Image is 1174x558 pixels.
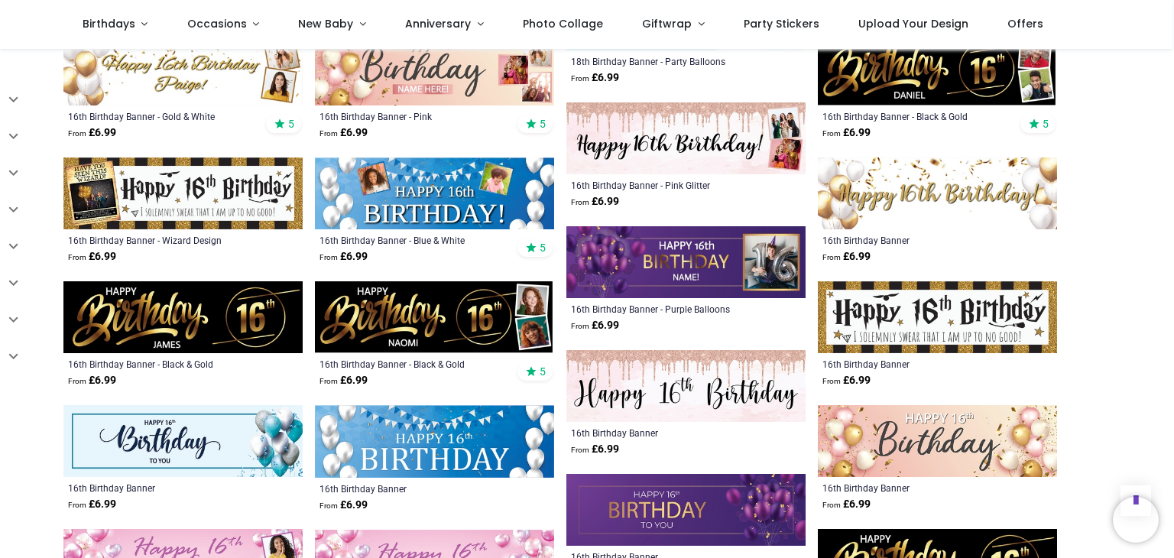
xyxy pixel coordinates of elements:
[818,34,1057,105] img: Personalised Happy 16th Birthday Banner - Black & Gold - Custom Name & 2 Photo Upload
[571,446,589,454] span: From
[822,129,841,138] span: From
[1043,117,1049,131] span: 5
[566,102,806,174] img: Personalised Happy 16th Birthday Banner - Pink Glitter - 2 Photo Upload
[315,157,554,229] img: Personalised Happy 16th Birthday Banner - Blue & White - 2 Photo Upload
[571,303,755,315] a: 16th Birthday Banner - Purple Balloons
[571,74,589,83] span: From
[540,365,546,378] span: 5
[566,474,806,546] img: Happy 16th Birthday Banner - Purple Balloons
[319,482,504,495] a: 16th Birthday Banner
[68,234,252,246] a: 16th Birthday Banner - Wizard Design
[63,34,303,105] img: Personalised Happy 16th Birthday Banner - Gold & White Balloons - 2 Photo Upload
[566,226,806,298] img: Personalised Happy 16th Birthday Banner - Purple Balloons - Custom Name & 1 Photo Upload
[858,16,968,31] span: Upload Your Design
[315,34,554,105] img: Personalised Happy 16th Birthday Banner - Pink - Custom Name & 3 Photo Upload
[571,442,619,457] strong: £ 6.99
[822,234,1007,246] a: 16th Birthday Banner
[315,281,554,353] img: Personalised Happy 16th Birthday Banner - Black & Gold - 2 Photo Upload
[319,498,368,513] strong: £ 6.99
[540,117,546,131] span: 5
[818,405,1057,477] img: Happy 16th Birthday Banner - Pink & Gold Balloons
[822,110,1007,122] a: 16th Birthday Banner - Black & Gold
[822,501,841,509] span: From
[540,241,546,255] span: 5
[319,253,338,261] span: From
[822,497,871,512] strong: £ 6.99
[319,373,368,388] strong: £ 6.99
[68,253,86,261] span: From
[571,322,589,330] span: From
[319,125,368,141] strong: £ 6.99
[571,70,619,86] strong: £ 6.99
[298,16,353,31] span: New Baby
[68,377,86,385] span: From
[822,482,1007,494] a: 16th Birthday Banner
[319,234,504,246] a: 16th Birthday Banner - Blue & White
[68,129,86,138] span: From
[822,358,1007,370] a: 16th Birthday Banner
[571,318,619,333] strong: £ 6.99
[822,253,841,261] span: From
[744,16,819,31] span: Party Stickers
[571,194,619,209] strong: £ 6.99
[571,198,589,206] span: From
[315,405,554,478] img: Happy 16th Birthday Banner - Blue & White
[319,110,504,122] a: 16th Birthday Banner - Pink
[83,16,135,31] span: Birthdays
[63,405,303,477] img: Happy 16th Birthday Banner - Blue White Balloons
[319,501,338,510] span: From
[68,497,116,512] strong: £ 6.99
[571,427,755,439] a: 16th Birthday Banner
[822,373,871,388] strong: £ 6.99
[63,281,303,353] img: Personalised Happy 16th Birthday Banner - Black & Gold - Custom Name
[187,16,247,31] span: Occasions
[63,157,303,229] img: Personalised Happy 16th Birthday Banner - Wizard Design - 1 Photo Upload
[68,501,86,509] span: From
[818,281,1057,353] img: Happy 16th Birthday Banner - Wizard Witch Design
[288,117,294,131] span: 5
[319,358,504,370] a: 16th Birthday Banner - Black & Gold
[68,125,116,141] strong: £ 6.99
[822,125,871,141] strong: £ 6.99
[1007,16,1043,31] span: Offers
[68,110,252,122] a: 16th Birthday Banner - Gold & White Balloons
[571,179,755,191] a: 16th Birthday Banner - Pink Glitter
[68,373,116,388] strong: £ 6.99
[523,16,603,31] span: Photo Collage
[319,249,368,264] strong: £ 6.99
[822,249,871,264] strong: £ 6.99
[818,157,1057,229] img: Happy 16th Birthday Banner - Gold & White Balloons
[68,249,116,264] strong: £ 6.99
[319,129,338,138] span: From
[68,482,252,494] a: 16th Birthday Banner
[68,358,252,370] a: 16th Birthday Banner - Black & Gold
[405,16,471,31] span: Anniversary
[566,350,806,422] img: Happy 16th Birthday Banner - Pink Glitter
[319,377,338,385] span: From
[571,55,755,67] a: 18th Birthday Banner - Party Balloons
[642,16,692,31] span: Giftwrap
[822,377,841,385] span: From
[1113,497,1159,543] iframe: Brevo live chat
